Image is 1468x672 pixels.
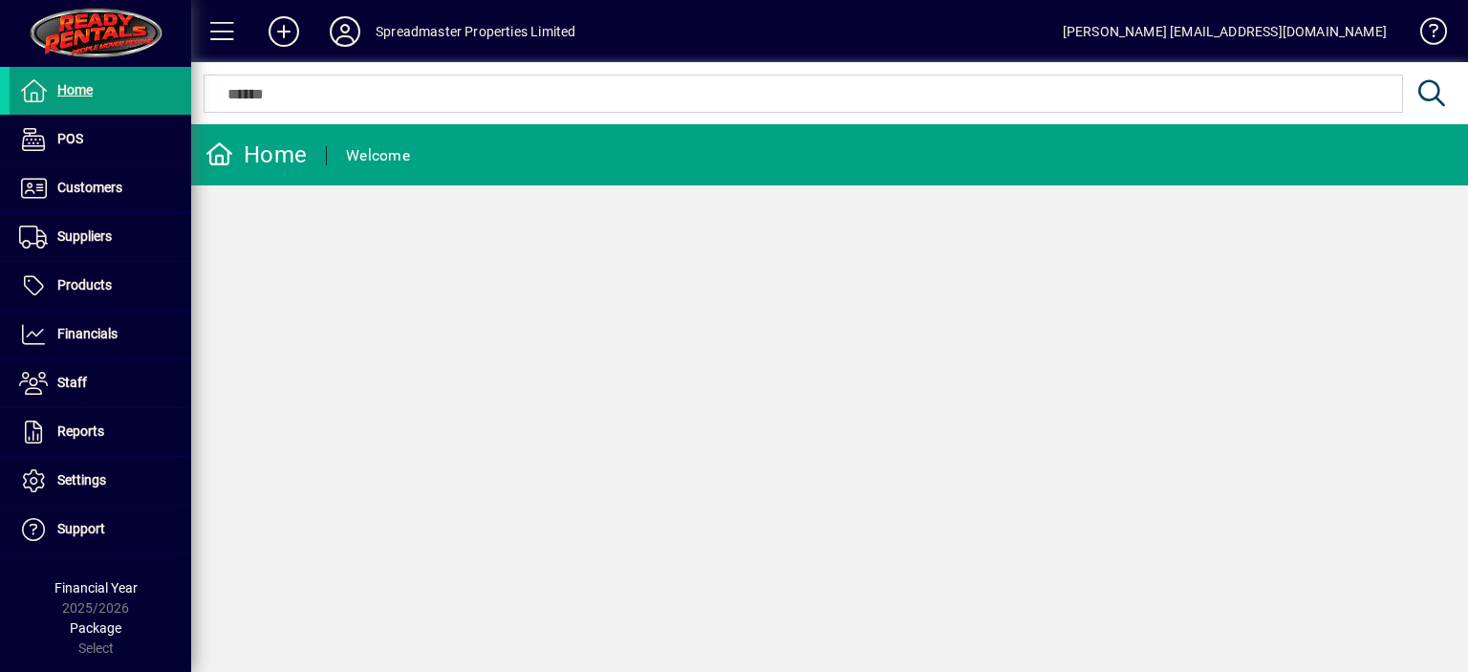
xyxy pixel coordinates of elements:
span: Support [57,521,105,536]
a: Settings [10,457,191,505]
button: Add [253,14,314,49]
div: Welcome [346,141,410,171]
span: Financials [57,326,118,341]
button: Profile [314,14,376,49]
div: [PERSON_NAME] [EMAIL_ADDRESS][DOMAIN_NAME] [1063,16,1387,47]
span: Financial Year [54,580,138,596]
div: Spreadmaster Properties Limited [376,16,575,47]
a: POS [10,116,191,163]
span: Products [57,277,112,293]
span: Package [70,620,121,636]
a: Knowledge Base [1406,4,1444,66]
a: Staff [10,359,191,407]
a: Support [10,506,191,553]
span: POS [57,131,83,146]
span: Suppliers [57,228,112,244]
div: Home [205,140,307,170]
span: Staff [57,375,87,390]
a: Suppliers [10,213,191,261]
span: Home [57,82,93,98]
span: Reports [57,423,104,439]
span: Customers [57,180,122,195]
a: Customers [10,164,191,212]
span: Settings [57,472,106,488]
a: Reports [10,408,191,456]
a: Products [10,262,191,310]
a: Financials [10,311,191,358]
